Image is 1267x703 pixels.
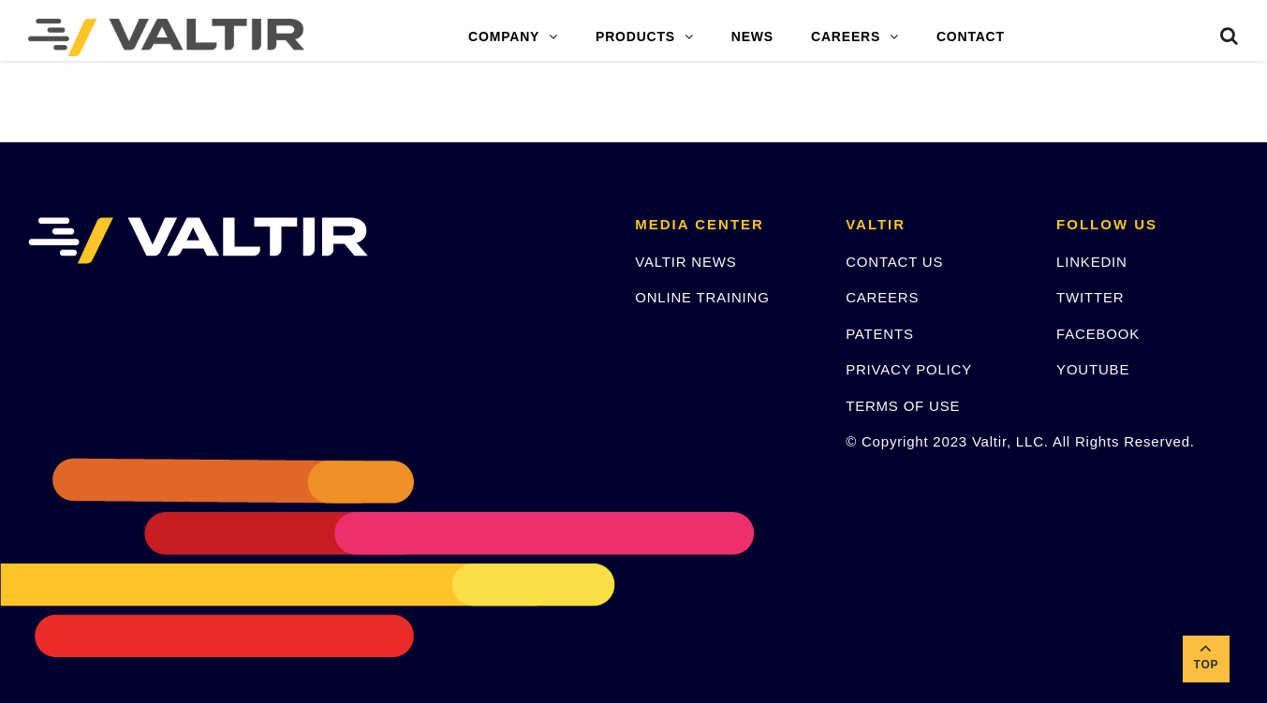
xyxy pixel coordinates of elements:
a: PRIVACY POLICY [846,361,972,377]
a: COMPANY [449,19,577,56]
a: LINKEDIN [1056,254,1127,270]
a: CONTACT US [846,254,943,270]
a: VALTIR NEWS [635,254,736,270]
a: CAREERS [846,289,919,305]
a: PRODUCTS [577,19,713,56]
span: Top [1183,654,1230,676]
p: © Copyright 2023 Valtir, LLC. All Rights Reserved. [846,431,1028,452]
a: Top [1183,636,1230,682]
a: CONTACT [918,19,1024,56]
a: CAREERS [792,19,918,56]
a: ONLINE TRAINING [635,289,769,305]
a: TERMS OF USE [846,398,960,414]
img: VALTIR [28,217,368,264]
h2: VALTIR [846,217,1028,233]
img: Valtir [28,19,304,56]
a: PATENTS [846,326,914,342]
a: YOUTUBE [1056,361,1129,377]
a: FACEBOOK [1056,326,1140,342]
h2: MEDIA CENTER [635,217,818,233]
a: NEWS [713,19,792,56]
h2: FOLLOW US [1056,217,1239,233]
a: TWITTER [1056,289,1124,305]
